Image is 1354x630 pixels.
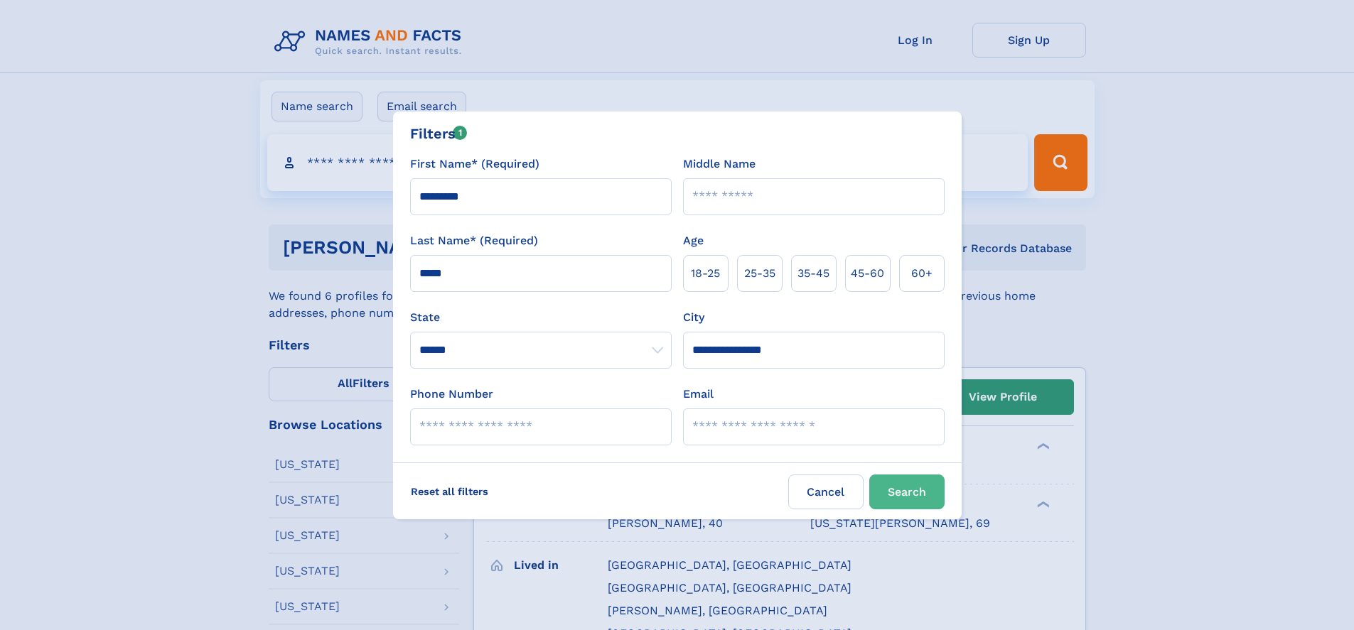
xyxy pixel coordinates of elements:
[410,232,538,249] label: Last Name* (Required)
[788,474,864,509] label: Cancel
[410,123,468,144] div: Filters
[410,309,672,326] label: State
[683,232,704,249] label: Age
[410,156,539,173] label: First Name* (Required)
[851,265,884,282] span: 45‑60
[683,386,714,403] label: Email
[410,386,493,403] label: Phone Number
[744,265,775,282] span: 25‑35
[869,474,945,509] button: Search
[683,156,756,173] label: Middle Name
[402,474,498,509] label: Reset all filters
[911,265,933,282] span: 60+
[683,309,704,326] label: City
[797,265,829,282] span: 35‑45
[691,265,720,282] span: 18‑25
